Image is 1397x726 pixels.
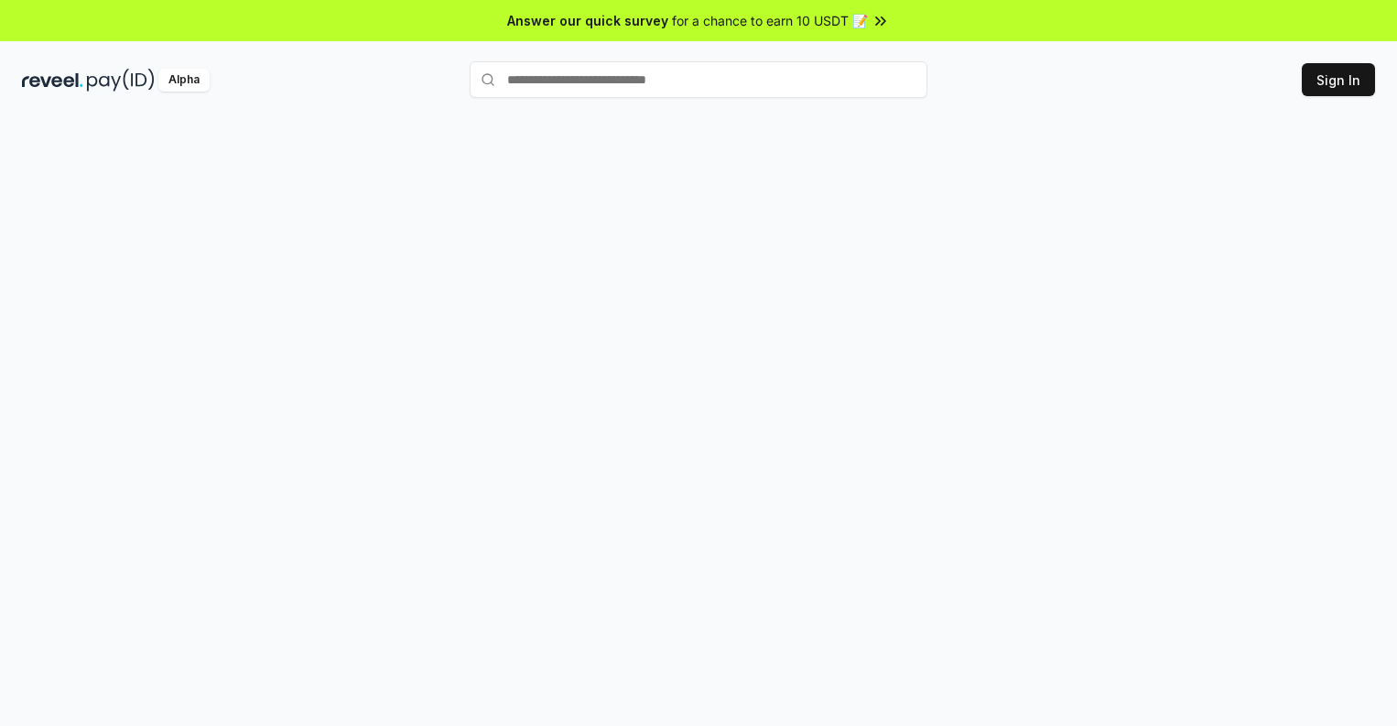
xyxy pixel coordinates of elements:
[672,11,868,30] span: for a chance to earn 10 USDT 📝
[22,69,83,92] img: reveel_dark
[1302,63,1375,96] button: Sign In
[87,69,155,92] img: pay_id
[158,69,210,92] div: Alpha
[507,11,668,30] span: Answer our quick survey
